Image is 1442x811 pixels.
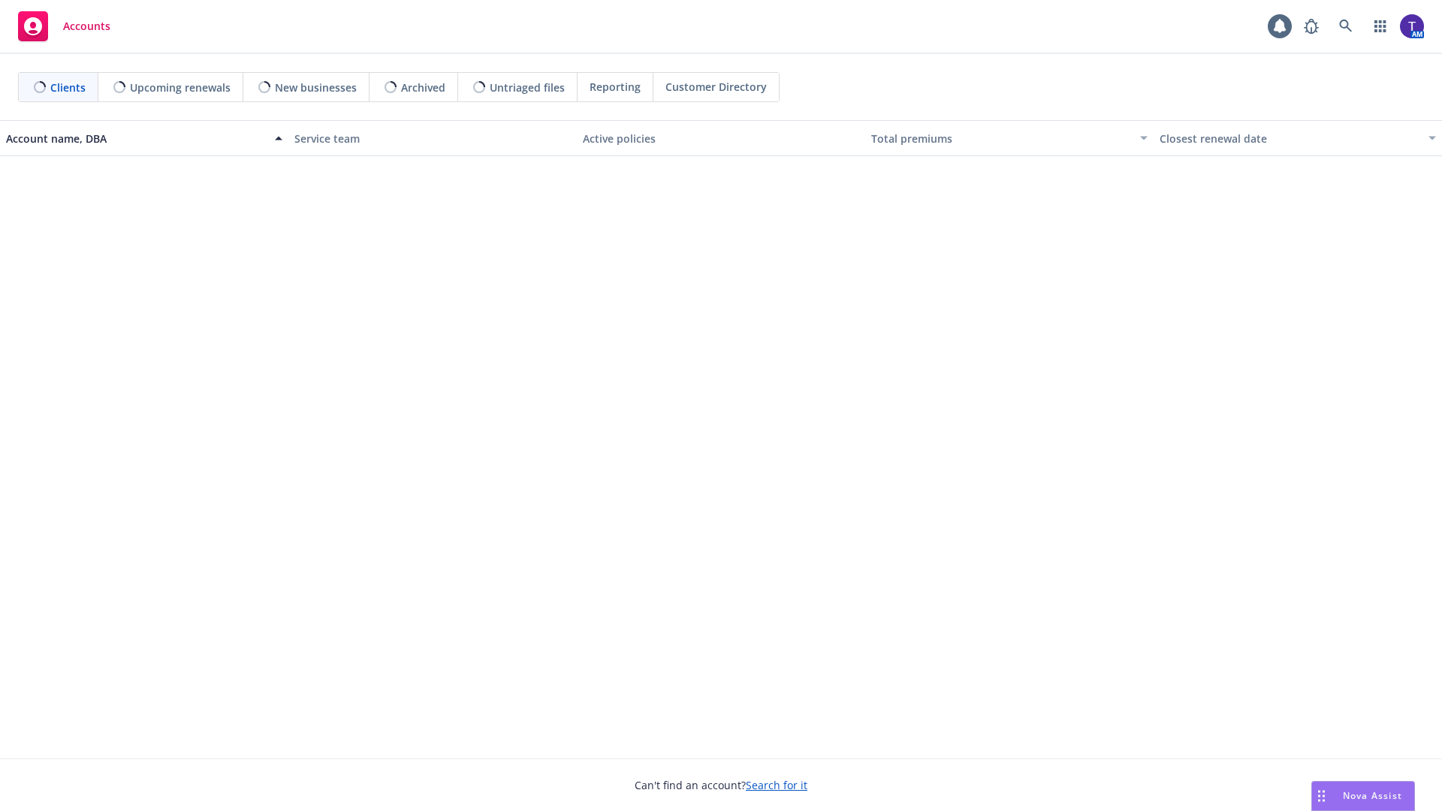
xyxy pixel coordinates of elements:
span: Archived [401,80,445,95]
span: Reporting [590,79,641,95]
a: Search for it [746,778,807,792]
button: Active policies [577,120,865,156]
span: New businesses [275,80,357,95]
div: Account name, DBA [6,131,266,146]
div: Total premiums [871,131,1131,146]
button: Nova Assist [1311,781,1415,811]
button: Service team [288,120,577,156]
a: Switch app [1365,11,1395,41]
span: Accounts [63,20,110,32]
div: Closest renewal date [1160,131,1419,146]
div: Drag to move [1312,782,1331,810]
span: Untriaged files [490,80,565,95]
a: Report a Bug [1296,11,1326,41]
a: Search [1331,11,1361,41]
span: Upcoming renewals [130,80,231,95]
a: Accounts [12,5,116,47]
span: Nova Assist [1343,789,1402,802]
div: Active policies [583,131,859,146]
span: Clients [50,80,86,95]
button: Closest renewal date [1154,120,1442,156]
span: Can't find an account? [635,777,807,793]
button: Total premiums [865,120,1154,156]
img: photo [1400,14,1424,38]
span: Customer Directory [665,79,767,95]
div: Service team [294,131,571,146]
